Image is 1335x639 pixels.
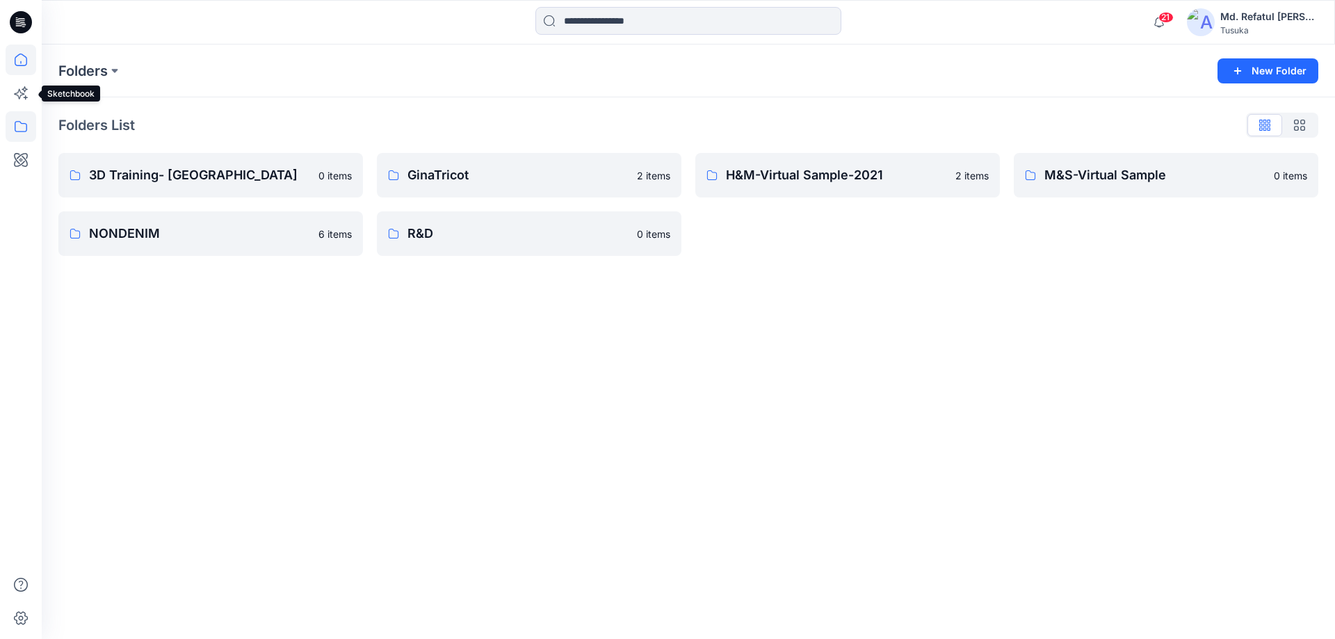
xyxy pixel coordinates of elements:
[58,115,135,136] p: Folders List
[58,211,363,256] a: NONDENIM6 items
[1158,12,1174,23] span: 21
[407,224,629,243] p: R&D
[407,165,629,185] p: GinaTricot
[377,153,681,197] a: GinaTricot2 items
[695,153,1000,197] a: H&M-Virtual Sample-20212 items
[1217,58,1318,83] button: New Folder
[637,168,670,183] p: 2 items
[318,168,352,183] p: 0 items
[1274,168,1307,183] p: 0 items
[58,153,363,197] a: 3D Training- [GEOGRAPHIC_DATA]0 items
[377,211,681,256] a: R&D0 items
[955,168,989,183] p: 2 items
[726,165,947,185] p: H&M-Virtual Sample-2021
[89,224,310,243] p: NONDENIM
[1044,165,1265,185] p: M&S-Virtual Sample
[89,165,310,185] p: 3D Training- [GEOGRAPHIC_DATA]
[1220,25,1318,35] div: Tusuka
[318,227,352,241] p: 6 items
[1220,8,1318,25] div: Md. Refatul [PERSON_NAME]
[1014,153,1318,197] a: M&S-Virtual Sample0 items
[58,61,108,81] a: Folders
[1187,8,1215,36] img: avatar
[637,227,670,241] p: 0 items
